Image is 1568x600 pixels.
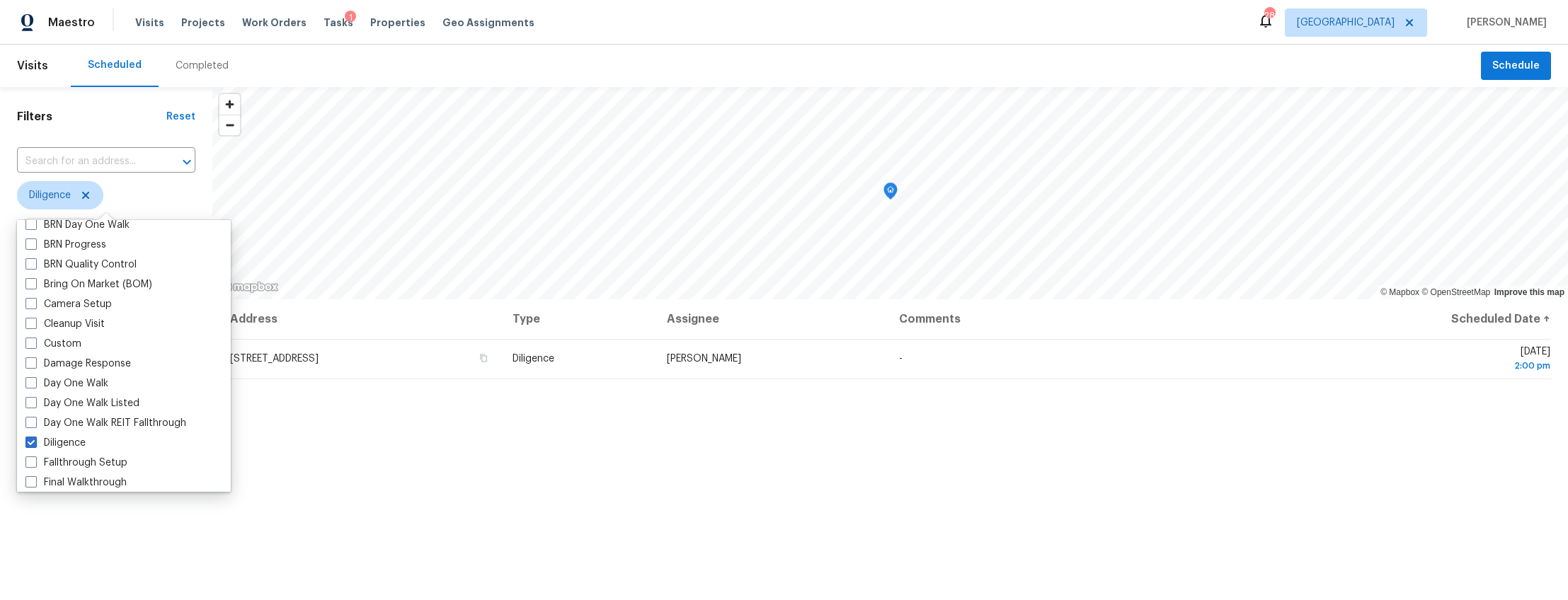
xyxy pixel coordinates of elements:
label: Diligence [25,436,86,450]
th: Scheduled Date ↑ [1284,299,1551,339]
div: 1 [345,11,356,25]
button: Open [177,152,197,172]
th: Assignee [656,299,888,339]
label: BRN Day One Walk [25,218,130,232]
button: Zoom in [219,94,240,115]
a: OpenStreetMap [1421,287,1490,297]
div: Completed [176,59,229,73]
div: Scheduled [88,58,142,72]
input: Search for an address... [17,151,156,173]
div: Reset [166,110,195,124]
a: Mapbox [1380,287,1419,297]
span: [STREET_ADDRESS] [230,354,319,364]
th: Address [229,299,501,339]
label: BRN Quality Control [25,258,137,272]
span: Visits [135,16,164,30]
span: [DATE] [1295,347,1550,373]
label: Day One Walk [25,376,108,391]
canvas: Map [212,87,1568,299]
h1: Filters [17,110,166,124]
label: Damage Response [25,357,131,371]
th: Type [501,299,656,339]
span: Diligence [513,354,554,364]
label: Bring On Market (BOM) [25,277,152,292]
span: Tasks [324,18,353,28]
label: Day One Walk Listed [25,396,139,410]
label: Fallthrough Setup [25,456,127,470]
button: Zoom out [219,115,240,135]
a: Improve this map [1494,287,1564,297]
label: Final Walkthrough [25,475,127,490]
div: 28 [1264,8,1274,23]
span: Maestro [48,16,95,30]
div: Map marker [883,183,898,204]
span: Geo Assignments [442,16,534,30]
span: - [899,354,903,364]
span: Properties [370,16,425,30]
span: [PERSON_NAME] [1461,16,1547,30]
label: Cleanup Visit [25,317,105,331]
th: Comments [888,299,1284,339]
div: 2:00 pm [1295,359,1550,373]
span: Diligence [29,188,71,202]
a: Mapbox homepage [217,279,279,295]
span: [GEOGRAPHIC_DATA] [1297,16,1395,30]
button: Schedule [1481,52,1551,81]
label: Day One Walk REIT Fallthrough [25,416,186,430]
label: Custom [25,337,81,351]
button: Copy Address [477,352,490,364]
span: Projects [181,16,225,30]
span: Work Orders [242,16,307,30]
span: Visits [17,50,48,81]
label: BRN Progress [25,238,106,252]
span: [PERSON_NAME] [667,354,741,364]
label: Camera Setup [25,297,112,311]
span: Schedule [1492,57,1540,75]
